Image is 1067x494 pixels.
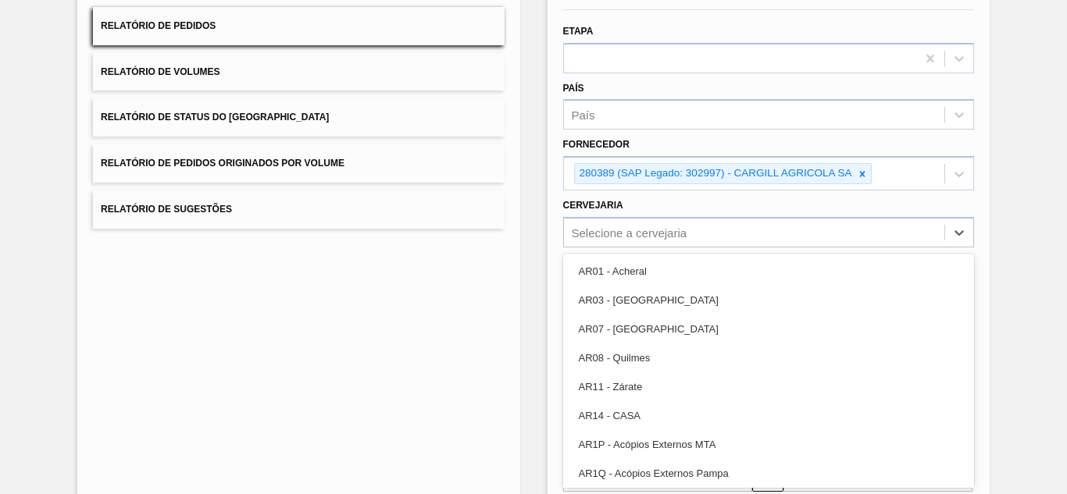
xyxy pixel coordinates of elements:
[563,401,974,430] div: AR14 - CASA
[101,204,232,215] span: Relatório de Sugestões
[563,257,974,286] div: AR01 - Acheral
[563,26,594,37] label: Etapa
[563,430,974,459] div: AR1P - Acópios Externos MTA
[93,144,504,183] button: Relatório de Pedidos Originados por Volume
[93,98,504,137] button: Relatório de Status do [GEOGRAPHIC_DATA]
[563,286,974,315] div: AR03 - [GEOGRAPHIC_DATA]
[101,66,219,77] span: Relatório de Volumes
[93,53,504,91] button: Relatório de Volumes
[101,158,344,169] span: Relatório de Pedidos Originados por Volume
[101,112,329,123] span: Relatório de Status do [GEOGRAPHIC_DATA]
[93,7,504,45] button: Relatório de Pedidos
[563,139,630,150] label: Fornecedor
[93,190,504,229] button: Relatório de Sugestões
[563,200,623,211] label: Cervejaria
[575,164,855,183] div: 280389 (SAP Legado: 302997) - CARGILL AGRICOLA SA
[563,343,974,372] div: AR08 - Quilmes
[563,372,974,401] div: AR11 - Zárate
[572,108,595,122] div: País
[572,226,687,239] div: Selecione a cervejaria
[563,459,974,488] div: AR1Q - Acópios Externos Pampa
[563,83,584,94] label: País
[563,315,974,343] div: AR07 - [GEOGRAPHIC_DATA]
[101,20,216,31] span: Relatório de Pedidos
